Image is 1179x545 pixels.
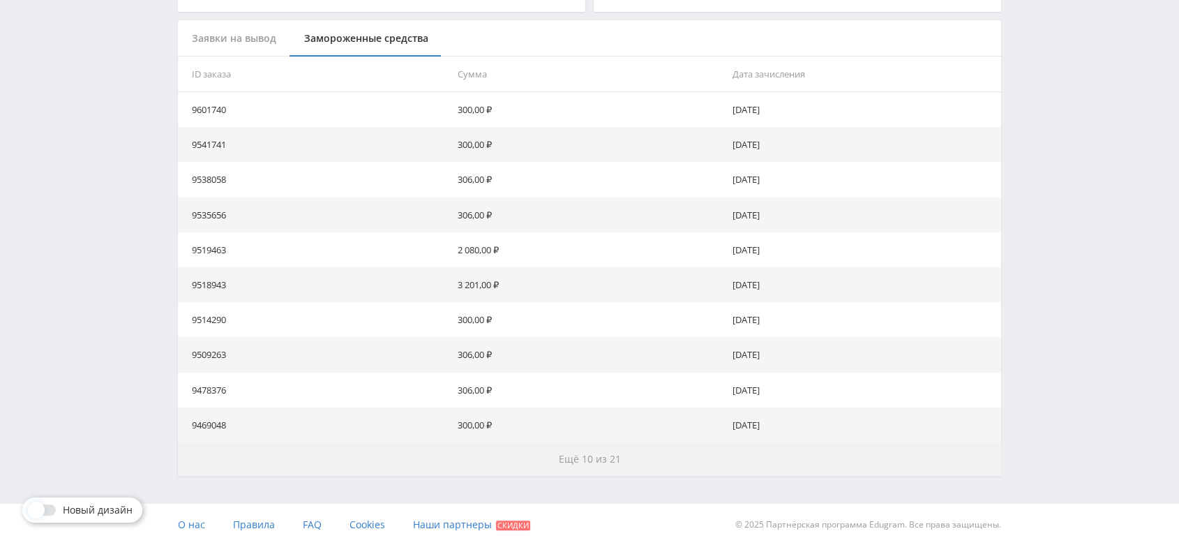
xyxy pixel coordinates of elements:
[727,408,1001,442] td: [DATE]
[452,408,726,442] td: 300,00 ₽
[178,92,452,127] td: 9601740
[178,57,452,92] th: ID заказа
[303,518,322,531] span: FAQ
[452,267,726,302] td: 3 201,00 ₽
[178,267,452,302] td: 9518943
[413,518,492,531] span: Наши партнеры
[452,57,726,92] th: Сумма
[63,505,133,516] span: Новый дизайн
[452,302,726,337] td: 300,00 ₽
[233,518,275,531] span: Правила
[178,373,452,408] td: 9478376
[178,408,452,442] td: 9469048
[350,518,385,531] span: Cookies
[727,92,1001,127] td: [DATE]
[727,337,1001,372] td: [DATE]
[452,197,726,232] td: 306,00 ₽
[727,162,1001,197] td: [DATE]
[727,267,1001,302] td: [DATE]
[727,232,1001,267] td: [DATE]
[452,162,726,197] td: 306,00 ₽
[178,442,1001,476] button: Ещё 10 из 21
[452,337,726,372] td: 306,00 ₽
[178,162,452,197] td: 9538058
[178,127,452,162] td: 9541741
[452,127,726,162] td: 300,00 ₽
[290,20,442,57] div: Замороженные средства
[727,302,1001,337] td: [DATE]
[178,518,205,531] span: О нас
[178,20,290,57] div: Заявки на вывод
[496,521,530,530] span: Скидки
[559,452,621,465] span: Ещё 10 из 21
[727,373,1001,408] td: [DATE]
[452,373,726,408] td: 306,00 ₽
[727,57,1001,92] th: Дата зачисления
[178,197,452,232] td: 9535656
[178,232,452,267] td: 9519463
[727,197,1001,232] td: [DATE]
[178,302,452,337] td: 9514290
[452,92,726,127] td: 300,00 ₽
[452,232,726,267] td: 2 080,00 ₽
[727,127,1001,162] td: [DATE]
[178,337,452,372] td: 9509263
